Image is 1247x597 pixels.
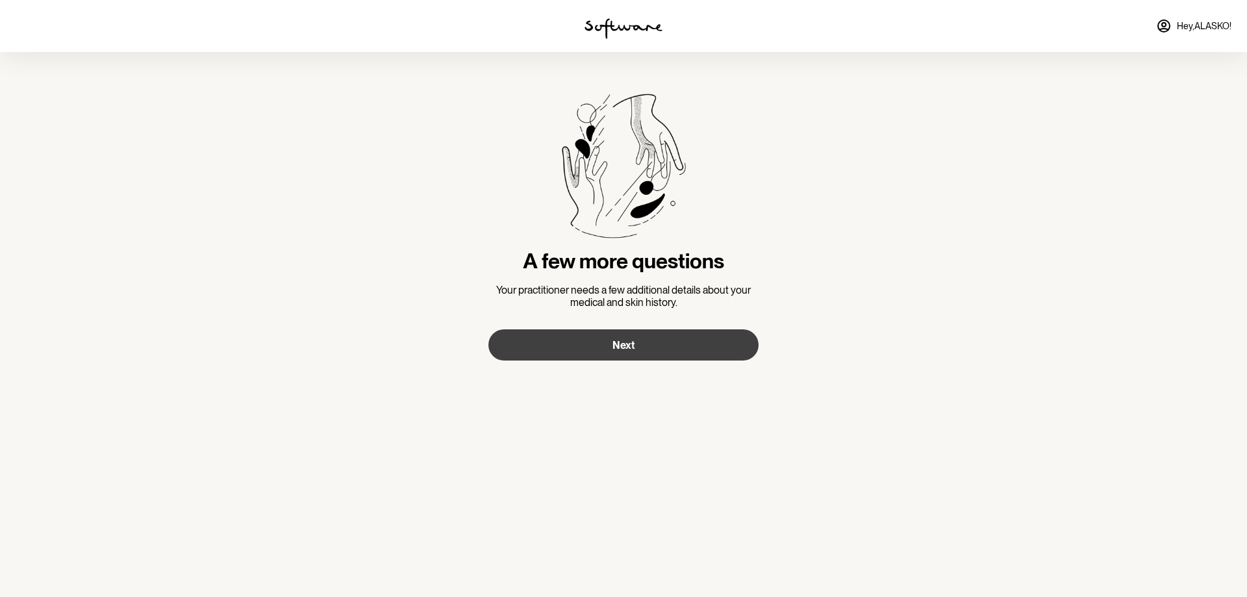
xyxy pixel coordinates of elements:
span: Next [612,339,635,351]
h3: A few more questions [488,249,759,273]
a: Hey,ALASKO! [1148,10,1239,42]
img: software logo [585,18,662,39]
button: Next [488,329,759,361]
img: Software treatment bottle [561,94,686,238]
span: Hey, ALASKO ! [1177,21,1231,32]
p: Your practitioner needs a few additional details about your medical and skin history. [488,284,759,309]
